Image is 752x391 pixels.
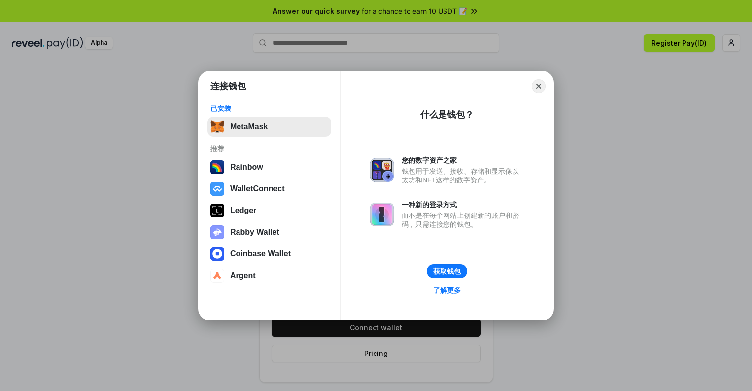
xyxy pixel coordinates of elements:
img: svg+xml,%3Csvg%20xmlns%3D%22http%3A%2F%2Fwww.w3.org%2F2000%2Fsvg%22%20fill%3D%22none%22%20viewBox... [370,158,394,182]
button: Rabby Wallet [207,222,331,242]
button: 获取钱包 [427,264,467,278]
div: Argent [230,271,256,280]
button: WalletConnect [207,179,331,199]
div: Coinbase Wallet [230,249,291,258]
img: svg+xml,%3Csvg%20width%3D%2228%22%20height%3D%2228%22%20viewBox%3D%220%200%2028%2028%22%20fill%3D... [210,269,224,283]
img: svg+xml,%3Csvg%20width%3D%22120%22%20height%3D%22120%22%20viewBox%3D%220%200%20120%20120%22%20fil... [210,160,224,174]
div: Rainbow [230,163,263,172]
button: Rainbow [207,157,331,177]
img: svg+xml,%3Csvg%20fill%3D%22none%22%20height%3D%2233%22%20viewBox%3D%220%200%2035%2033%22%20width%... [210,120,224,134]
img: svg+xml,%3Csvg%20width%3D%2228%22%20height%3D%2228%22%20viewBox%3D%220%200%2028%2028%22%20fill%3D... [210,247,224,261]
div: Ledger [230,206,256,215]
div: 什么是钱包？ [420,109,474,121]
div: 钱包用于发送、接收、存储和显示像以太坊和NFT这样的数字资产。 [402,167,524,184]
h1: 连接钱包 [210,80,246,92]
div: WalletConnect [230,184,285,193]
div: 而不是在每个网站上创建新的账户和密码，只需连接您的钱包。 [402,211,524,229]
div: 了解更多 [433,286,461,295]
button: Coinbase Wallet [207,244,331,264]
img: svg+xml,%3Csvg%20xmlns%3D%22http%3A%2F%2Fwww.w3.org%2F2000%2Fsvg%22%20width%3D%2228%22%20height%3... [210,204,224,217]
div: 您的数字资产之家 [402,156,524,165]
button: Ledger [207,201,331,220]
div: 一种新的登录方式 [402,200,524,209]
button: Argent [207,266,331,285]
img: svg+xml,%3Csvg%20width%3D%2228%22%20height%3D%2228%22%20viewBox%3D%220%200%2028%2028%22%20fill%3D... [210,182,224,196]
div: Rabby Wallet [230,228,279,237]
div: 获取钱包 [433,267,461,276]
div: 推荐 [210,144,328,153]
button: MetaMask [207,117,331,137]
img: svg+xml,%3Csvg%20xmlns%3D%22http%3A%2F%2Fwww.w3.org%2F2000%2Fsvg%22%20fill%3D%22none%22%20viewBox... [210,225,224,239]
img: svg+xml,%3Csvg%20xmlns%3D%22http%3A%2F%2Fwww.w3.org%2F2000%2Fsvg%22%20fill%3D%22none%22%20viewBox... [370,203,394,226]
div: MetaMask [230,122,268,131]
div: 已安装 [210,104,328,113]
button: Close [532,79,546,93]
a: 了解更多 [427,284,467,297]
